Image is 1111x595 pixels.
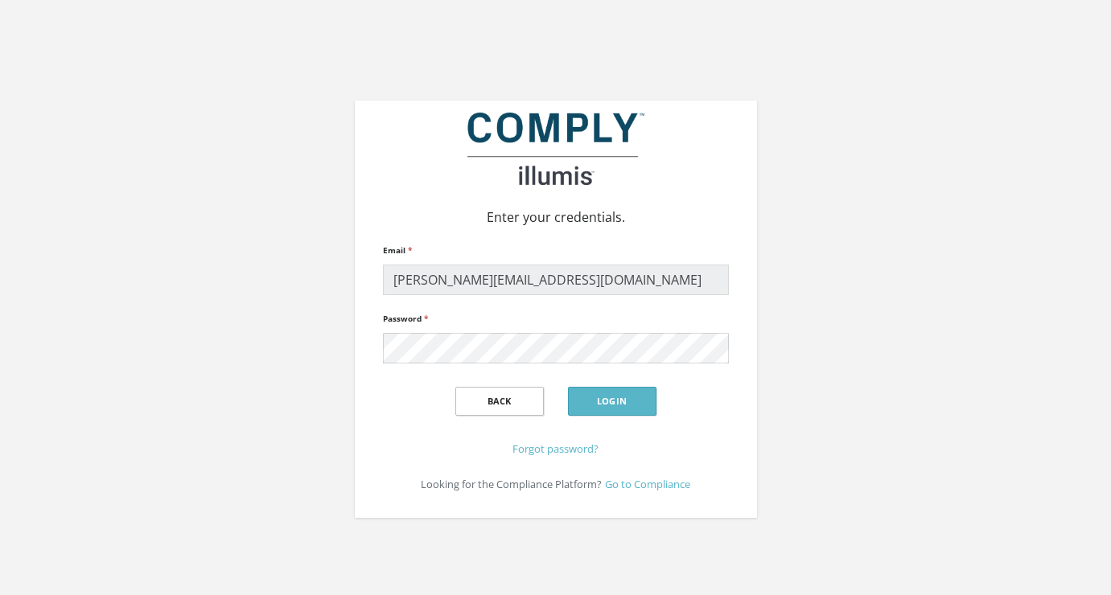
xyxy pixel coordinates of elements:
label: Password [383,308,428,330]
a: Go to Compliance [605,477,690,491]
img: illumis [467,113,644,185]
button: Login [568,387,656,416]
small: Looking for the Compliance Platform? [421,477,602,491]
label: Email [383,240,412,261]
a: Forgot password? [512,441,599,456]
p: Enter your credentials. [367,207,745,227]
button: Back [455,387,544,416]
